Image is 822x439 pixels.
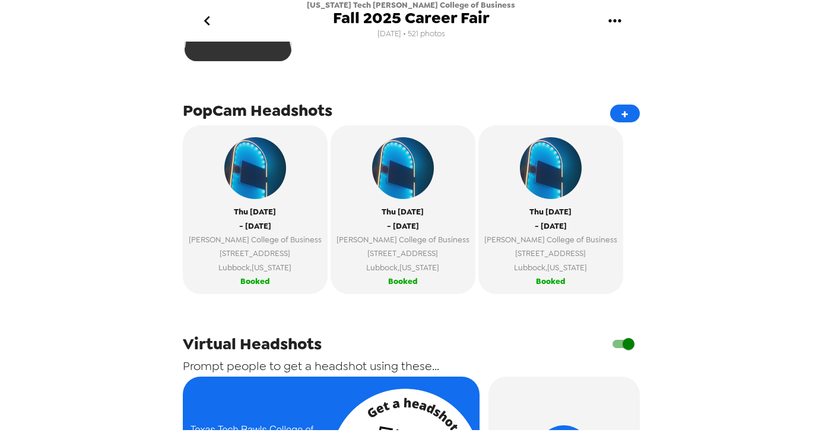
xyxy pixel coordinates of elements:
span: Virtual Headshots [183,333,322,355]
span: Thu [DATE] [382,205,424,219]
span: - [DATE] [239,219,271,233]
span: Lubbock , [US_STATE] [484,261,617,274]
span: Fall 2025 Career Fair [333,10,490,26]
span: Booked [240,274,270,288]
span: [STREET_ADDRESS] [337,247,469,260]
span: - [DATE] [535,219,567,233]
span: [PERSON_NAME] College of Business [189,233,322,247]
span: PopCam Headshots [183,100,332,121]
span: [PERSON_NAME] College of Business [337,233,469,247]
img: popcam example [520,137,582,199]
span: Thu [DATE] [234,205,276,219]
span: Lubbock , [US_STATE] [337,261,469,274]
span: [STREET_ADDRESS] [189,247,322,260]
span: Booked [388,274,418,288]
button: popcam exampleThu [DATE]- [DATE][PERSON_NAME] College of Business[STREET_ADDRESS]Lubbock,[US_STAT... [331,125,475,294]
span: - [DATE] [387,219,419,233]
button: popcam exampleThu [DATE]- [DATE][PERSON_NAME] College of Business[STREET_ADDRESS]Lubbock,[US_STAT... [183,125,328,294]
span: [DATE] • 521 photos [377,26,445,42]
span: Booked [536,274,566,288]
span: [STREET_ADDRESS] [484,247,617,260]
button: + [610,105,640,122]
span: [PERSON_NAME] College of Business [484,233,617,247]
span: Prompt people to get a headshot using these... [183,358,439,374]
img: popcam example [224,137,286,199]
img: popcam example [372,137,434,199]
span: Thu [DATE] [529,205,572,219]
span: Lubbock , [US_STATE] [189,261,322,274]
button: gallery menu [596,2,634,40]
button: go back [188,2,227,40]
button: popcam exampleThu [DATE]- [DATE][PERSON_NAME] College of Business[STREET_ADDRESS]Lubbock,[US_STAT... [478,125,623,294]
